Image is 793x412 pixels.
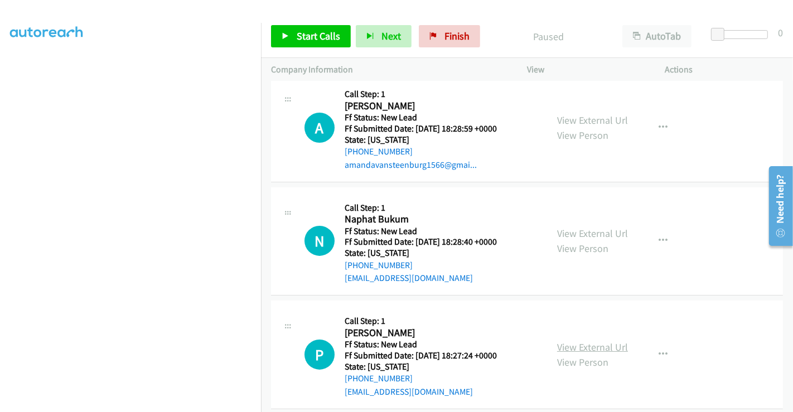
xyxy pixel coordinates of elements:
[761,162,793,250] iframe: Resource Center
[271,63,507,76] p: Company Information
[345,327,511,340] h2: [PERSON_NAME]
[557,227,628,240] a: View External Url
[717,30,768,39] div: Delay between calls (in seconds)
[665,63,784,76] p: Actions
[345,159,477,170] a: amandavansteenburg1566@gmai...
[622,25,692,47] button: AutoTab
[345,202,511,214] h5: Call Step: 1
[557,341,628,353] a: View External Url
[419,25,480,47] a: Finish
[345,361,511,372] h5: State: [US_STATE]
[345,386,473,397] a: [EMAIL_ADDRESS][DOMAIN_NAME]
[345,260,413,270] a: [PHONE_NUMBER]
[345,112,511,123] h5: Ff Status: New Lead
[356,25,412,47] button: Next
[345,226,511,237] h5: Ff Status: New Lead
[297,30,340,42] span: Start Calls
[345,146,413,157] a: [PHONE_NUMBER]
[304,226,335,256] div: The call is yet to be attempted
[444,30,470,42] span: Finish
[495,29,602,44] p: Paused
[345,373,413,384] a: [PHONE_NUMBER]
[557,242,608,255] a: View Person
[345,236,511,248] h5: Ff Submitted Date: [DATE] 18:28:40 +0000
[557,129,608,142] a: View Person
[345,273,473,283] a: [EMAIL_ADDRESS][DOMAIN_NAME]
[345,100,511,113] h2: [PERSON_NAME]
[345,248,511,259] h5: State: [US_STATE]
[304,113,335,143] h1: A
[345,123,511,134] h5: Ff Submitted Date: [DATE] 18:28:59 +0000
[271,25,351,47] a: Start Calls
[381,30,401,42] span: Next
[345,89,511,100] h5: Call Step: 1
[527,63,645,76] p: View
[345,213,511,226] h2: Naphat Bukum
[557,356,608,369] a: View Person
[345,350,511,361] h5: Ff Submitted Date: [DATE] 18:27:24 +0000
[345,134,511,146] h5: State: [US_STATE]
[304,340,335,370] div: The call is yet to be attempted
[345,316,511,327] h5: Call Step: 1
[557,114,628,127] a: View External Url
[304,226,335,256] h1: N
[304,113,335,143] div: The call is yet to be attempted
[304,340,335,370] h1: P
[345,339,511,350] h5: Ff Status: New Lead
[778,25,783,40] div: 0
